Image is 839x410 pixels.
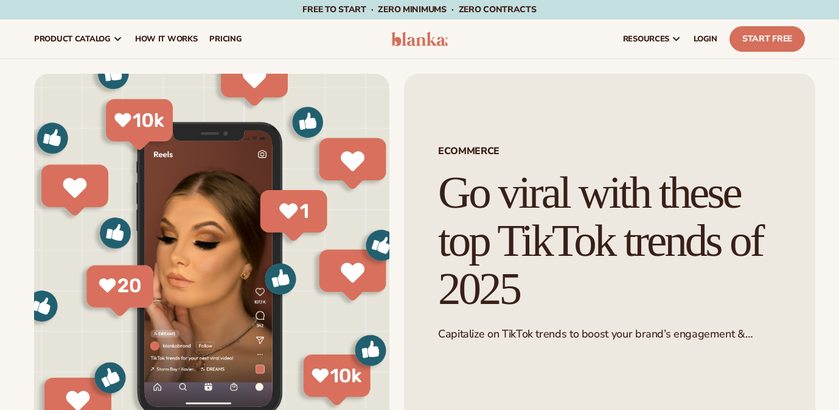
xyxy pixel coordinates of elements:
span: pricing [209,34,242,44]
a: LOGIN [688,19,723,58]
a: Start Free [729,26,805,52]
a: product catalog [28,19,129,58]
span: How It Works [135,34,198,44]
img: logo [391,32,448,46]
h1: Go viral with these top TikTok trends of 2025 [438,169,781,313]
span: LOGIN [694,34,717,44]
span: product catalog [34,34,111,44]
span: Free to start · ZERO minimums · ZERO contracts [302,4,536,15]
a: resources [617,19,688,58]
a: pricing [203,19,248,58]
span: resources [623,34,669,44]
p: Capitalize on TikTok trends to boost your brand’s engagement & awareness. [438,327,781,341]
a: How It Works [129,19,204,58]
span: Ecommerce [438,146,781,156]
